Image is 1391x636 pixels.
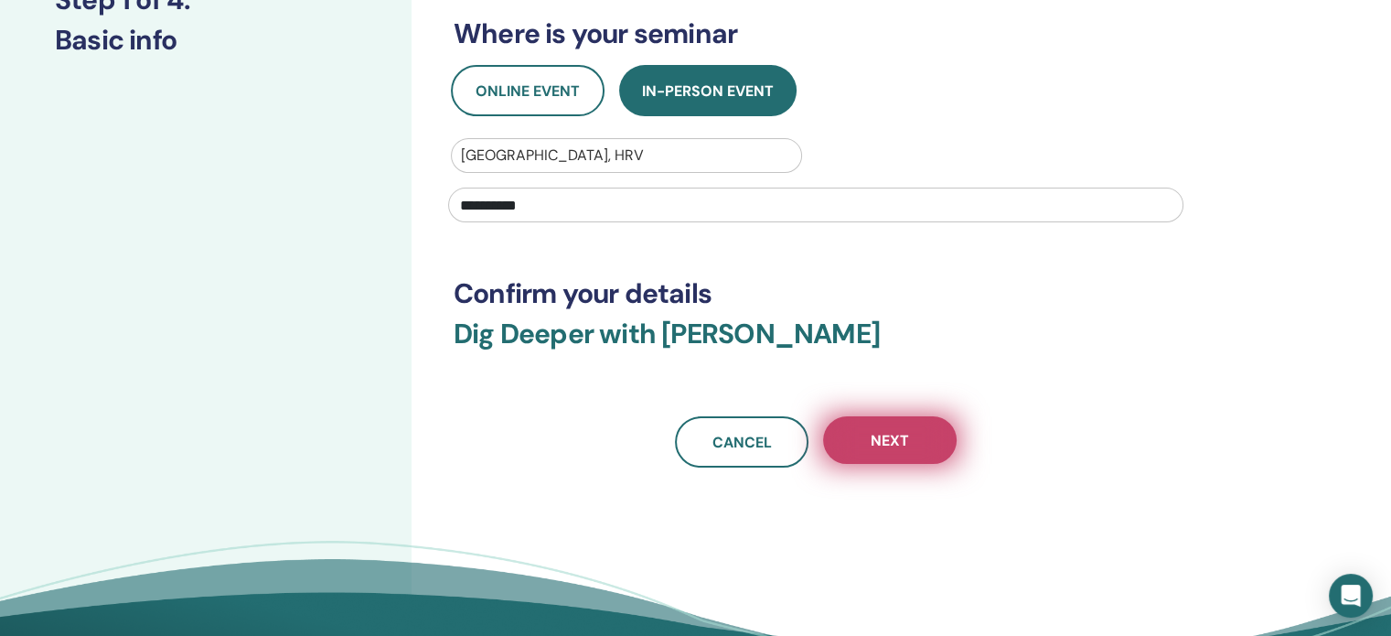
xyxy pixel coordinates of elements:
[1329,574,1373,618] div: Open Intercom Messenger
[55,24,357,57] h3: Basic info
[712,433,772,452] span: Cancel
[454,17,1178,50] h3: Where is your seminar
[451,65,605,116] button: Online Event
[619,65,797,116] button: In-Person Event
[675,416,808,468] a: Cancel
[454,277,1178,310] h3: Confirm your details
[871,431,909,450] span: Next
[476,81,580,101] span: Online Event
[823,416,957,464] button: Next
[642,81,774,101] span: In-Person Event
[454,318,1178,372] h3: Dig Deeper with [PERSON_NAME]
